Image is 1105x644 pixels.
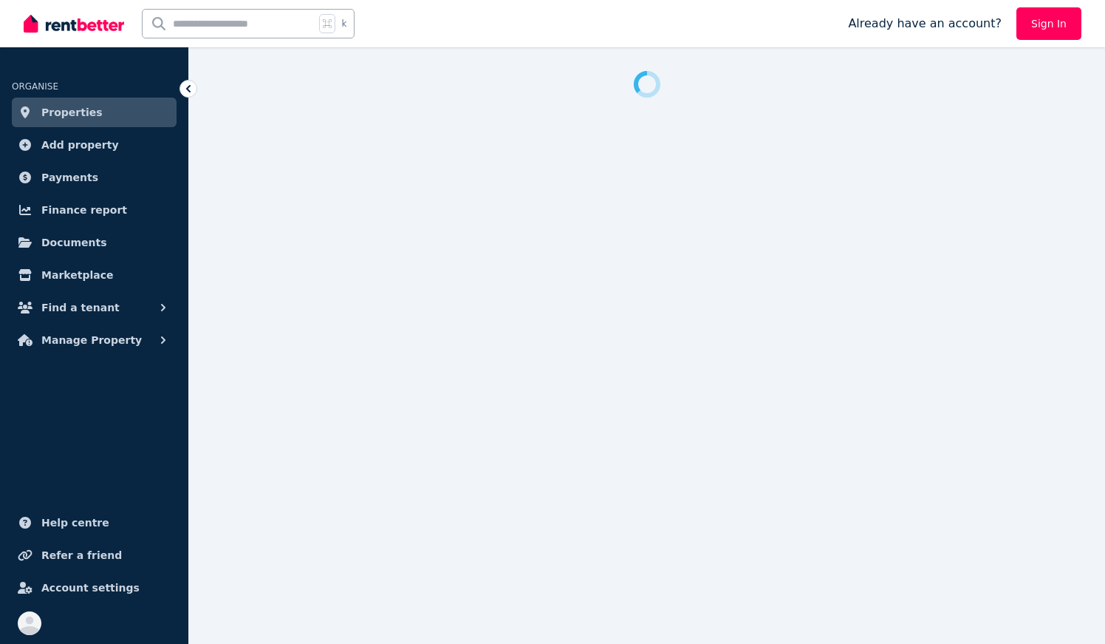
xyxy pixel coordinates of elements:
[41,136,119,154] span: Add property
[12,325,177,355] button: Manage Property
[41,104,103,121] span: Properties
[24,13,124,35] img: RentBetter
[12,540,177,570] a: Refer a friend
[12,163,177,192] a: Payments
[41,201,127,219] span: Finance report
[12,98,177,127] a: Properties
[1016,7,1081,40] a: Sign In
[12,130,177,160] a: Add property
[41,546,122,564] span: Refer a friend
[41,299,120,316] span: Find a tenant
[12,573,177,603] a: Account settings
[41,579,140,597] span: Account settings
[12,293,177,322] button: Find a tenant
[12,260,177,290] a: Marketplace
[12,228,177,257] a: Documents
[12,508,177,538] a: Help centre
[848,15,1002,33] span: Already have an account?
[341,18,346,30] span: k
[41,514,109,532] span: Help centre
[41,234,107,251] span: Documents
[12,195,177,225] a: Finance report
[41,331,142,349] span: Manage Property
[41,266,113,284] span: Marketplace
[41,169,98,186] span: Payments
[12,81,58,92] span: ORGANISE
